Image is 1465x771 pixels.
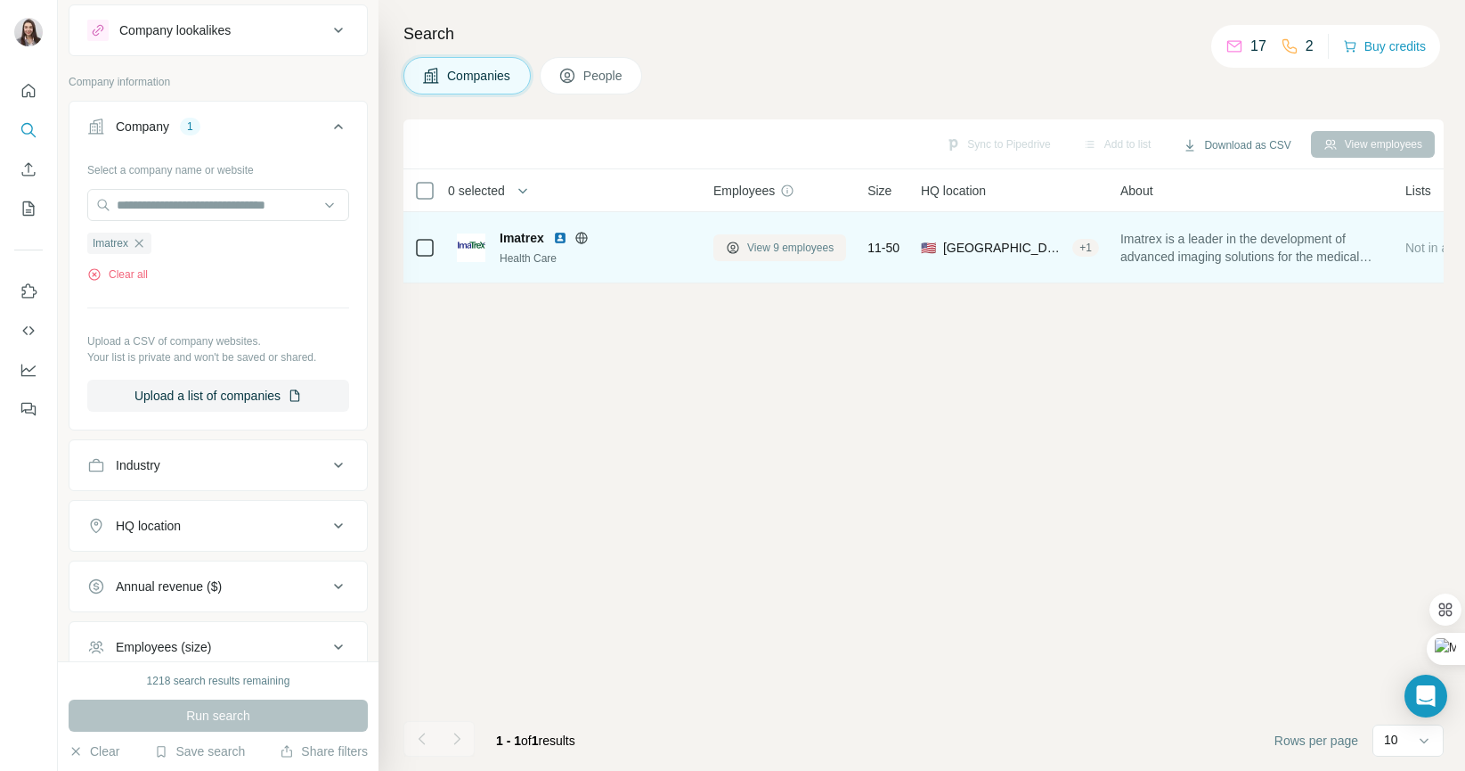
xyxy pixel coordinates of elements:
[403,21,1444,46] h4: Search
[69,9,367,52] button: Company lookalikes
[69,626,367,668] button: Employees (size)
[14,315,43,347] button: Use Surfe API
[14,275,43,308] button: Use Surfe on LinkedIn
[1170,132,1303,159] button: Download as CSV
[119,21,231,39] div: Company lookalikes
[69,105,367,155] button: Company1
[280,742,368,760] button: Share filters
[180,119,200,135] div: 1
[69,504,367,547] button: HQ location
[116,638,211,656] div: Employees (size)
[943,239,1065,257] span: [GEOGRAPHIC_DATA], [US_STATE]
[1072,240,1099,256] div: + 1
[447,67,512,85] span: Companies
[14,193,43,225] button: My lists
[583,67,624,85] span: People
[1120,230,1384,266] span: Imatrex is a leader in the development of advanced imaging solutions for the medical device marke...
[93,235,128,251] span: Imatrex
[69,565,367,608] button: Annual revenue ($)
[154,742,245,760] button: Save search
[1404,675,1447,718] div: Open Intercom Messenger
[1306,36,1314,57] p: 2
[521,734,532,748] span: of
[14,18,43,46] img: Avatar
[1274,732,1358,750] span: Rows per page
[14,153,43,185] button: Enrich CSV
[87,155,349,178] div: Select a company name or website
[87,333,349,349] p: Upload a CSV of company websites.
[867,239,899,257] span: 11-50
[1405,182,1431,200] span: Lists
[116,517,181,535] div: HQ location
[69,742,119,760] button: Clear
[1384,731,1398,749] p: 10
[921,182,986,200] span: HQ location
[867,182,891,200] span: Size
[713,182,775,200] span: Employees
[116,456,160,474] div: Industry
[500,250,692,267] div: Health Care
[14,75,43,107] button: Quick start
[14,354,43,386] button: Dashboard
[14,114,43,146] button: Search
[747,240,834,256] span: View 9 employees
[448,182,505,200] span: 0 selected
[87,349,349,365] p: Your list is private and won't be saved or shared.
[921,239,936,257] span: 🇺🇸
[457,234,485,262] img: Logo of Imatrex
[69,74,368,90] p: Company information
[713,234,846,261] button: View 9 employees
[14,393,43,425] button: Feedback
[553,231,567,245] img: LinkedIn logo
[116,578,222,595] div: Annual revenue ($)
[87,267,148,283] button: Clear all
[116,118,169,135] div: Company
[69,444,367,487] button: Industry
[1343,34,1426,59] button: Buy credits
[496,734,521,748] span: 1 - 1
[496,734,575,748] span: results
[1120,182,1153,200] span: About
[1250,36,1266,57] p: 17
[87,380,349,412] button: Upload a list of companies
[532,734,539,748] span: 1
[500,229,544,247] span: Imatrex
[147,673,290,689] div: 1218 search results remaining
